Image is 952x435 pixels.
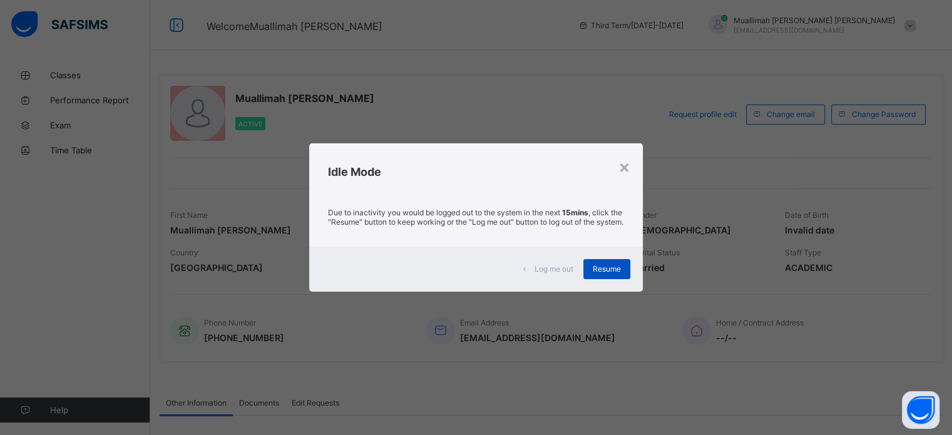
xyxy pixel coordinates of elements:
[328,208,623,227] p: Due to inactivity you would be logged out to the system in the next , click the "Resume" button t...
[593,264,621,274] span: Resume
[535,264,573,274] span: Log me out
[562,208,588,217] strong: 15mins
[618,156,630,177] div: ×
[328,165,623,178] h2: Idle Mode
[902,391,939,429] button: Open asap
